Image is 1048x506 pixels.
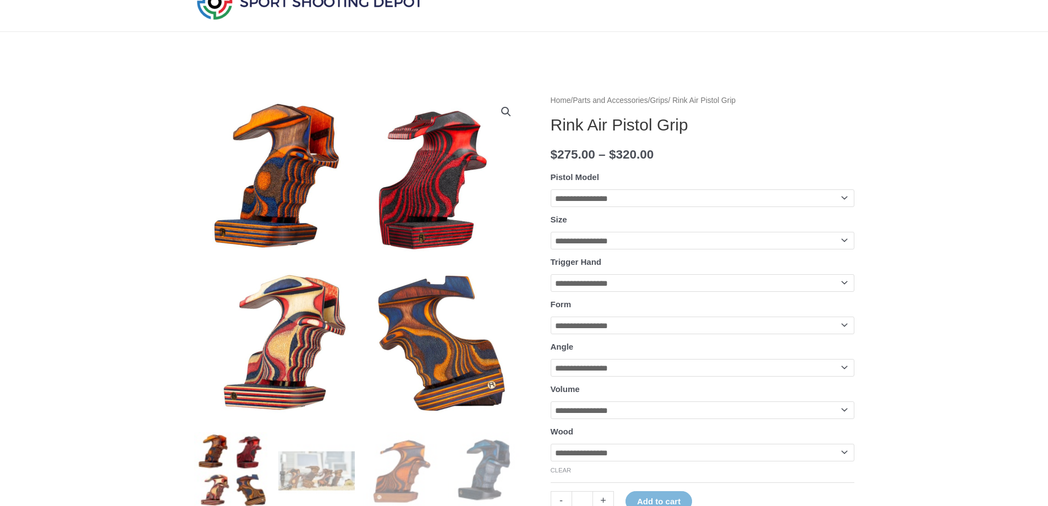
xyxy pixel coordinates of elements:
[551,342,574,351] label: Angle
[609,148,654,161] bdi: 320.00
[551,115,854,135] h1: Rink Air Pistol Grip
[551,148,595,161] bdi: 275.00
[551,148,558,161] span: $
[551,257,602,266] label: Trigger Hand
[551,384,580,394] label: Volume
[551,467,572,474] a: Clear options
[609,148,616,161] span: $
[551,94,854,108] nav: Breadcrumb
[599,148,606,161] span: –
[551,172,599,182] label: Pistol Model
[650,96,668,105] a: Grips
[551,96,571,105] a: Home
[551,215,567,224] label: Size
[496,102,516,122] a: View full-screen image gallery
[551,427,573,436] label: Wood
[573,96,648,105] a: Parts and Accessories
[551,300,572,309] label: Form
